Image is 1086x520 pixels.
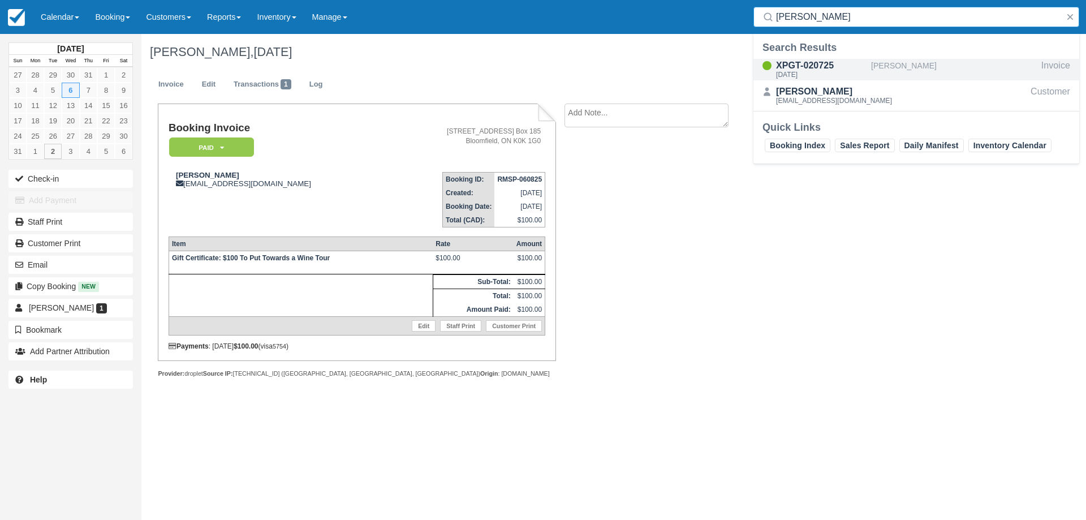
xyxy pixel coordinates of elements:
[225,74,300,96] a: Transactions1
[480,370,498,377] strong: Origin
[9,144,27,159] a: 31
[514,237,545,251] th: Amount
[115,113,132,128] a: 23
[44,98,62,113] a: 12
[44,83,62,98] a: 5
[30,375,47,384] b: Help
[150,74,192,96] a: Invoice
[8,9,25,26] img: checkfront-main-nav-mini-logo.png
[871,59,1037,80] div: [PERSON_NAME]
[57,44,84,53] strong: [DATE]
[514,289,545,303] td: $100.00
[9,83,27,98] a: 3
[8,371,133,389] a: Help
[253,45,292,59] span: [DATE]
[776,97,892,104] div: [EMAIL_ADDRESS][DOMAIN_NAME]
[62,98,79,113] a: 13
[899,139,964,152] a: Daily Manifest
[203,370,233,377] strong: Source IP:
[115,83,132,98] a: 9
[27,98,44,113] a: 11
[169,122,387,134] h1: Booking Invoice
[234,342,258,350] strong: $100.00
[9,55,27,67] th: Sun
[8,213,133,231] a: Staff Print
[9,113,27,128] a: 17
[96,303,107,313] span: 1
[8,256,133,274] button: Email
[1031,85,1070,106] div: Customer
[169,137,250,158] a: Paid
[44,67,62,83] a: 29
[443,213,495,227] th: Total (CAD):
[486,320,542,332] a: Customer Print
[80,144,97,159] a: 4
[433,303,514,317] th: Amount Paid:
[776,7,1061,27] input: Search ( / )
[8,277,133,295] button: Copy Booking New
[301,74,331,96] a: Log
[115,55,132,67] th: Sat
[433,251,514,274] td: $100.00
[9,67,27,83] a: 27
[835,139,894,152] a: Sales Report
[62,113,79,128] a: 20
[176,171,239,179] strong: [PERSON_NAME]
[776,85,892,98] div: [PERSON_NAME]
[80,55,97,67] th: Thu
[172,254,330,262] strong: Gift Certificate: $100 To Put Towards a Wine Tour
[62,83,79,98] a: 6
[765,139,830,152] a: Booking Index
[762,121,1070,134] div: Quick Links
[97,128,115,144] a: 29
[169,171,387,188] div: [EMAIL_ADDRESS][DOMAIN_NAME]
[516,254,542,271] div: $100.00
[443,173,495,187] th: Booking ID:
[433,237,514,251] th: Rate
[753,59,1079,80] a: XPGT-020725[DATE][PERSON_NAME]Invoice
[27,128,44,144] a: 25
[27,113,44,128] a: 18
[80,67,97,83] a: 31
[97,113,115,128] a: 22
[494,186,545,200] td: [DATE]
[514,303,545,317] td: $100.00
[62,144,79,159] a: 3
[8,299,133,317] a: [PERSON_NAME] 1
[80,113,97,128] a: 21
[443,200,495,213] th: Booking Date:
[44,113,62,128] a: 19
[193,74,224,96] a: Edit
[776,59,867,72] div: XPGT-020725
[78,282,99,291] span: New
[968,139,1051,152] a: Inventory Calendar
[281,79,291,89] span: 1
[8,170,133,188] button: Check-in
[433,289,514,303] th: Total:
[392,127,541,146] address: [STREET_ADDRESS] Box 185 Bloomfield, ON K0K 1G0
[8,342,133,360] button: Add Partner Attribution
[762,41,1070,54] div: Search Results
[80,98,97,113] a: 14
[44,144,62,159] a: 2
[62,67,79,83] a: 30
[9,128,27,144] a: 24
[158,370,184,377] strong: Provider:
[44,128,62,144] a: 26
[97,55,115,67] th: Fri
[514,275,545,289] td: $100.00
[8,321,133,339] button: Bookmark
[169,342,209,350] strong: Payments
[115,98,132,113] a: 16
[497,175,542,183] strong: RMSP-060825
[115,67,132,83] a: 2
[62,128,79,144] a: 27
[115,128,132,144] a: 30
[150,45,947,59] h1: [PERSON_NAME],
[169,342,545,350] div: : [DATE] (visa )
[62,55,79,67] th: Wed
[80,128,97,144] a: 28
[97,98,115,113] a: 15
[8,191,133,209] button: Add Payment
[753,85,1079,106] a: [PERSON_NAME][EMAIL_ADDRESS][DOMAIN_NAME]Customer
